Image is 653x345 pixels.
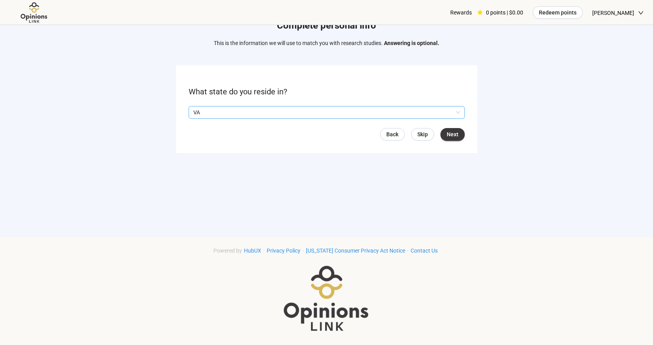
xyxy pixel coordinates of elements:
[409,247,440,254] a: Contact Us
[447,130,458,139] span: Next
[193,107,453,118] p: VA
[411,128,434,141] button: Skip
[477,10,483,15] span: star
[242,247,263,254] a: HubUX
[214,18,439,33] h1: Complete personal info
[638,10,644,16] span: down
[213,247,242,254] span: Powered by
[386,130,398,139] span: Back
[417,130,428,139] span: Skip
[384,40,439,46] strong: Answering is optional.
[304,247,407,254] a: [US_STATE] Consumer Privacy Act Notice
[189,86,465,98] p: What state do you reside in?
[592,0,634,25] span: [PERSON_NAME]
[539,8,577,17] span: Redeem points
[265,247,302,254] a: Privacy Policy
[213,246,440,255] div: · · ·
[440,128,465,141] button: Next
[214,39,439,47] p: This is the information we will use to match you with research studies.
[380,128,405,141] a: Back
[533,6,583,19] button: Redeem points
